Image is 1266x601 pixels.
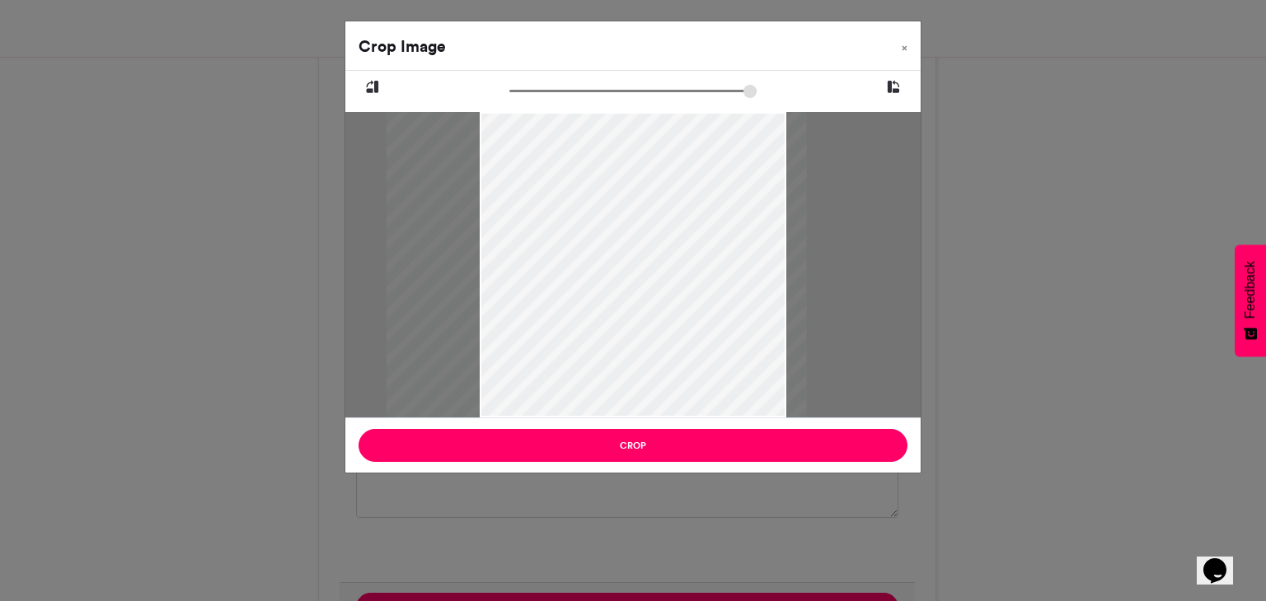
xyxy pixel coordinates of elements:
span: Feedback [1243,261,1258,319]
h4: Crop Image [359,35,446,58]
span: × [902,43,907,53]
iframe: chat widget [1197,535,1250,585]
button: Close [889,21,921,68]
button: Crop [359,429,907,462]
button: Feedback - Show survey [1235,245,1266,356]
